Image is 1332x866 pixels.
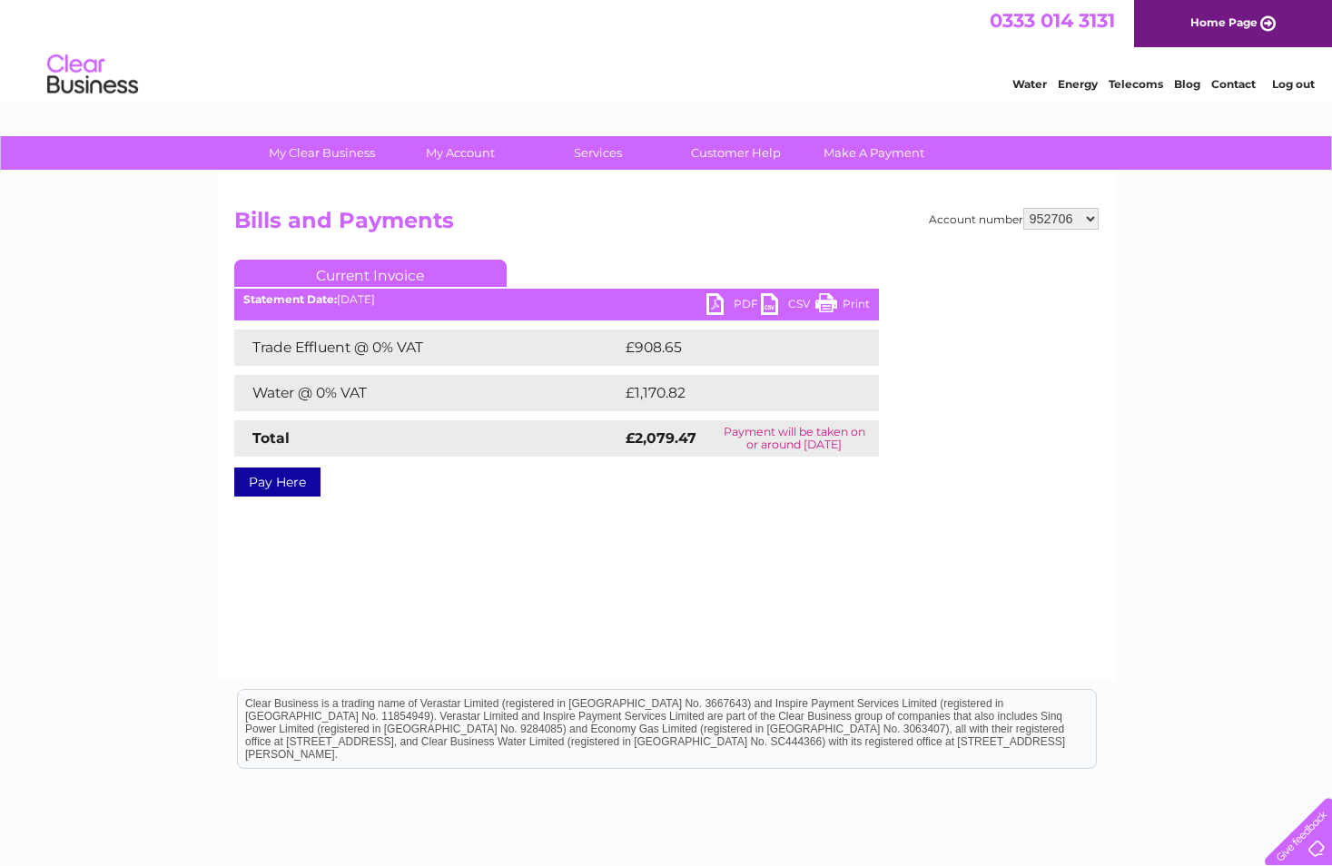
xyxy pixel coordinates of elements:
[234,330,621,366] td: Trade Effluent @ 0% VAT
[626,429,696,447] strong: £2,079.47
[710,420,879,457] td: Payment will be taken on or around [DATE]
[621,375,849,411] td: £1,170.82
[1012,77,1047,91] a: Water
[621,330,847,366] td: £908.65
[761,293,815,320] a: CSV
[234,260,507,287] a: Current Invoice
[247,136,397,170] a: My Clear Business
[1211,77,1256,91] a: Contact
[385,136,535,170] a: My Account
[234,208,1099,242] h2: Bills and Payments
[799,136,949,170] a: Make A Payment
[243,292,337,306] b: Statement Date:
[46,47,139,103] img: logo.png
[661,136,811,170] a: Customer Help
[929,208,1099,230] div: Account number
[815,293,870,320] a: Print
[990,9,1115,32] a: 0333 014 3131
[238,10,1096,88] div: Clear Business is a trading name of Verastar Limited (registered in [GEOGRAPHIC_DATA] No. 3667643...
[234,467,321,497] a: Pay Here
[1272,77,1315,91] a: Log out
[234,375,621,411] td: Water @ 0% VAT
[1109,77,1163,91] a: Telecoms
[234,293,879,306] div: [DATE]
[252,429,290,447] strong: Total
[1174,77,1200,91] a: Blog
[1058,77,1098,91] a: Energy
[523,136,673,170] a: Services
[706,293,761,320] a: PDF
